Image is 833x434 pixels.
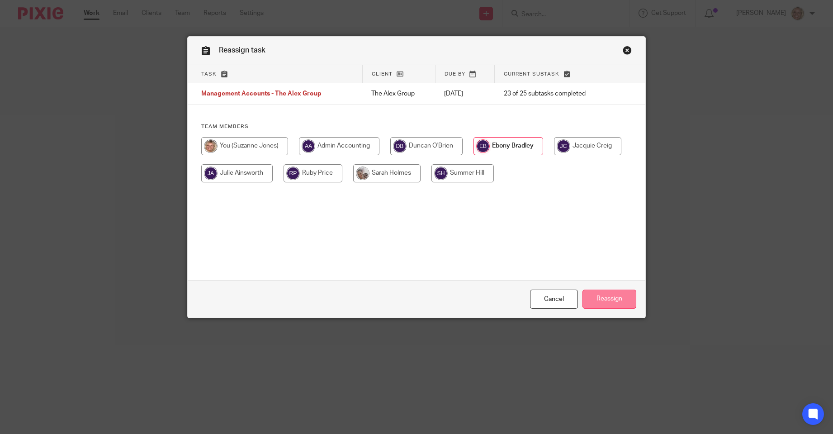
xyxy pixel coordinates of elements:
[444,89,485,98] p: [DATE]
[445,72,465,76] span: Due by
[372,72,393,76] span: Client
[201,123,631,130] h4: Team members
[371,89,426,98] p: The Alex Group
[582,290,636,309] input: Reassign
[495,83,613,105] td: 23 of 25 subtasks completed
[623,46,632,58] a: Close this dialog window
[504,72,559,76] span: Current subtask
[201,72,217,76] span: Task
[201,91,322,97] span: Management Accounts - The Alex Group
[530,290,578,309] a: Close this dialog window
[219,47,265,54] span: Reassign task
